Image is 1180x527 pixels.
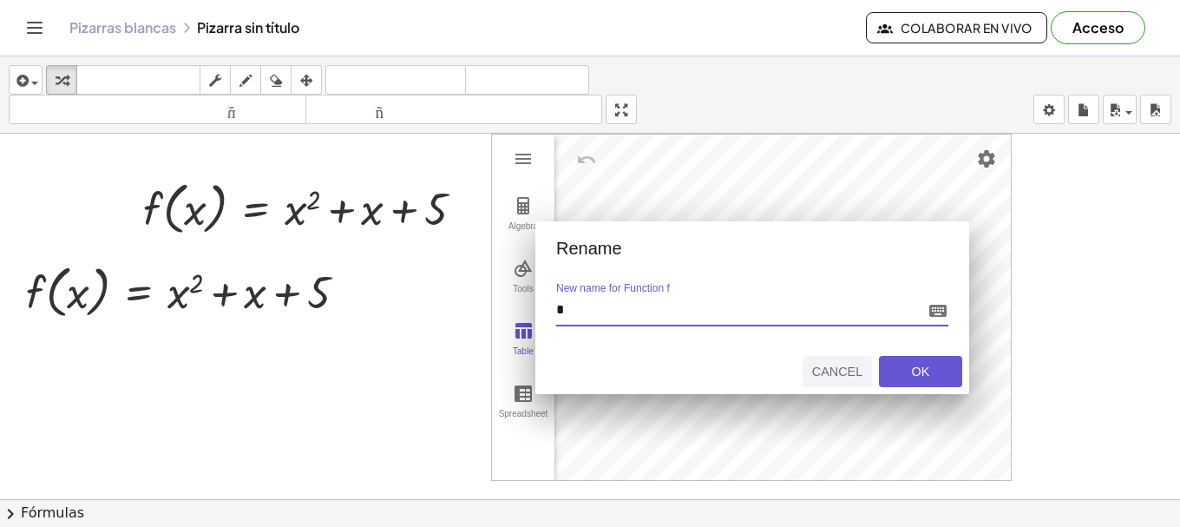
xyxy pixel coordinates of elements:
[495,221,551,246] div: Algebra
[69,18,176,36] font: Pizarras blancas
[330,72,462,89] font: deshacer
[13,102,302,118] font: tamaño_del_formato
[893,365,948,379] div: OK
[571,144,602,175] button: Undo
[879,356,962,387] button: OK
[1051,11,1145,44] button: Acceso
[305,95,603,124] button: tamaño_del_formato
[495,409,551,433] div: Spreadsheet
[495,346,551,371] div: Table
[81,72,196,89] font: teclado
[971,143,1002,175] button: Settings
[513,148,534,169] img: Main Menu
[465,65,589,95] button: rehacer
[325,65,466,95] button: deshacer
[310,102,599,118] font: tamaño_del_formato
[21,14,49,42] button: Cambiar navegación
[556,283,948,293] label: New name for Function f
[469,72,585,89] font: rehacer
[866,12,1047,43] button: Colaborar en vivo
[491,134,1012,481] div: Graphing Calculator
[21,504,84,521] font: Fórmulas
[69,19,176,36] a: Pizarras blancas
[901,20,1032,36] font: Colaborar en vivo
[554,135,1011,480] canvas: Graphics View 1
[810,365,865,379] div: Cancel
[803,356,872,387] button: Cancel
[495,284,551,308] div: Tools
[76,65,200,95] button: teclado
[9,95,306,124] button: tamaño_del_formato
[1072,18,1124,36] font: Acceso
[556,239,969,259] div: Rename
